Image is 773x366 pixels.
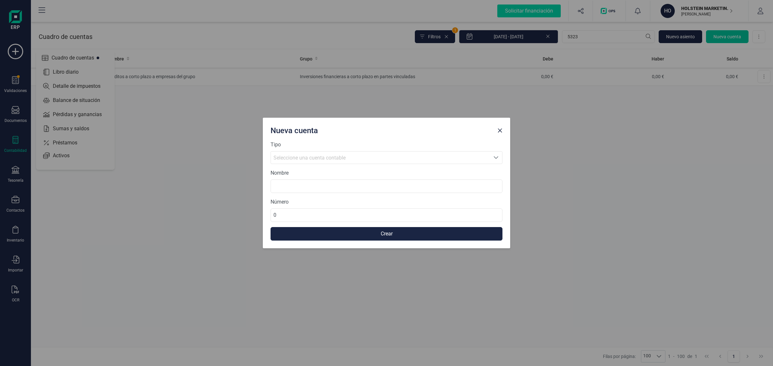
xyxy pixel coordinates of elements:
button: Crear [271,227,502,241]
button: Close [495,125,505,136]
label: Tipo [271,141,281,149]
span: Seleccione una cuenta contable [273,155,346,161]
label: Número [271,198,289,206]
label: Nombre [271,169,289,177]
div: Seleccione una cuenta [490,151,502,164]
div: Nueva cuenta [268,123,495,136]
